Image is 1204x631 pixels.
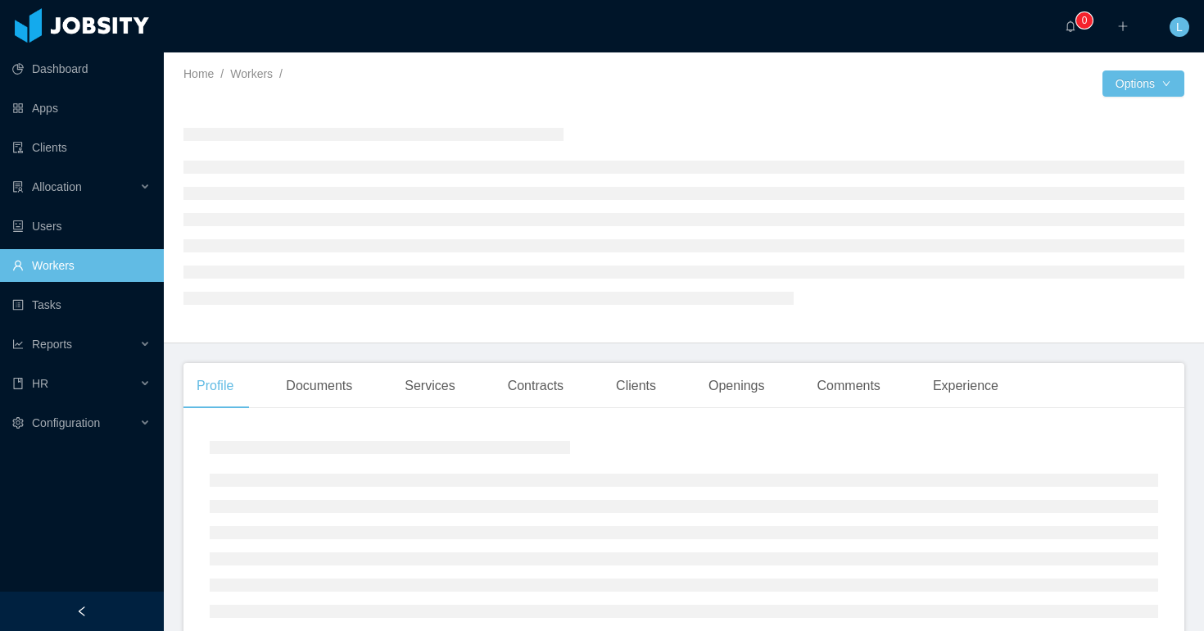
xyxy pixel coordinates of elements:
[804,363,894,409] div: Comments
[695,363,778,409] div: Openings
[12,181,24,193] i: icon: solution
[230,67,273,80] a: Workers
[1176,17,1183,37] span: L
[12,131,151,164] a: icon: auditClients
[1117,20,1129,32] i: icon: plus
[1102,70,1184,97] button: Optionsicon: down
[1065,20,1076,32] i: icon: bell
[183,67,214,80] a: Home
[495,363,577,409] div: Contracts
[12,338,24,350] i: icon: line-chart
[392,363,468,409] div: Services
[273,363,365,409] div: Documents
[32,377,48,390] span: HR
[12,249,151,282] a: icon: userWorkers
[12,92,151,125] a: icon: appstoreApps
[12,378,24,389] i: icon: book
[12,417,24,429] i: icon: setting
[920,363,1012,409] div: Experience
[603,363,669,409] div: Clients
[32,416,100,429] span: Configuration
[32,338,72,351] span: Reports
[12,52,151,85] a: icon: pie-chartDashboard
[220,67,224,80] span: /
[12,288,151,321] a: icon: profileTasks
[12,210,151,243] a: icon: robotUsers
[32,180,82,193] span: Allocation
[279,67,283,80] span: /
[183,363,247,409] div: Profile
[1076,12,1093,29] sup: 0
